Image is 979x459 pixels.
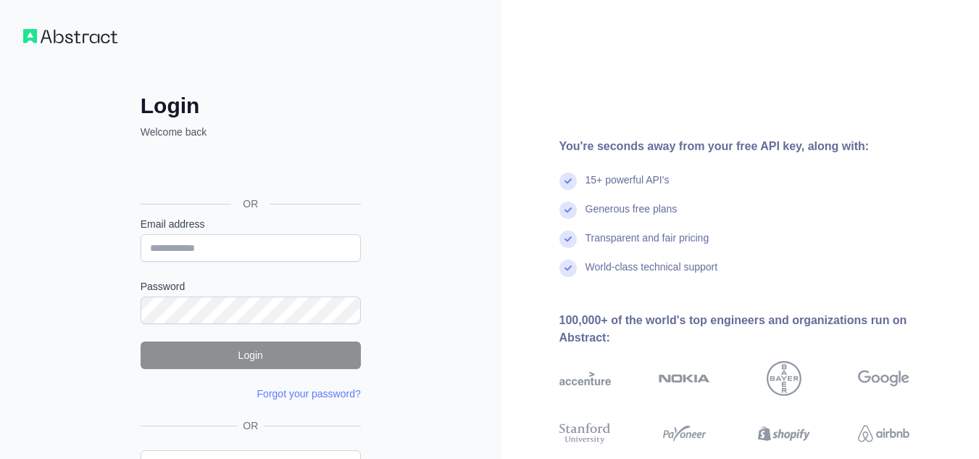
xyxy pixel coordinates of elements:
[141,279,361,294] label: Password
[23,29,117,44] img: Workflow
[659,361,710,396] img: nokia
[559,361,611,396] img: accenture
[586,173,670,202] div: 15+ powerful API's
[559,173,577,190] img: check mark
[659,421,710,447] img: payoneer
[559,231,577,248] img: check mark
[586,231,709,260] div: Transparent and fair pricing
[559,260,577,277] img: check mark
[141,93,361,119] h2: Login
[559,421,611,447] img: stanford university
[141,342,361,369] button: Login
[257,388,361,400] a: Forgot your password?
[559,138,957,155] div: You're seconds away from your free API key, along with:
[559,312,957,347] div: 100,000+ of the world's top engineers and organizations run on Abstract:
[133,155,365,187] iframe: Sign in with Google Button
[858,421,909,447] img: airbnb
[586,260,718,289] div: World-class technical support
[237,418,264,433] span: OR
[586,202,678,231] div: Generous free plans
[767,361,801,396] img: bayer
[231,197,270,211] span: OR
[141,125,361,139] p: Welcome back
[141,217,361,231] label: Email address
[758,421,809,447] img: shopify
[559,202,577,219] img: check mark
[858,361,909,396] img: google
